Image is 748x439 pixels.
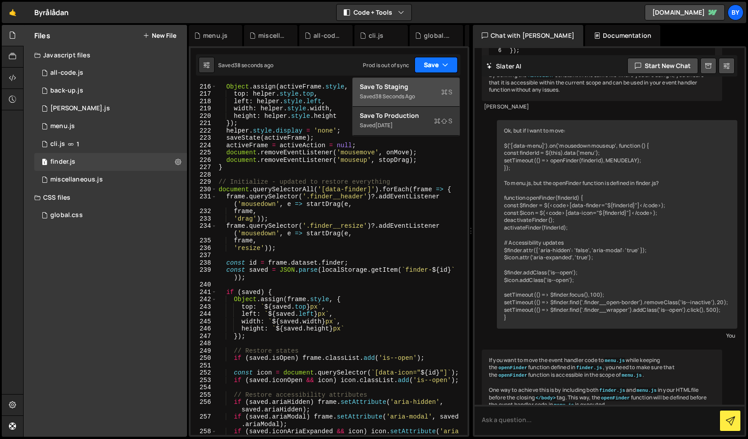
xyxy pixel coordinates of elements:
a: 🤙 [2,2,24,23]
div: [PERSON_NAME].js [50,105,110,113]
div: CSS files [24,189,187,206]
div: 250 [191,354,217,362]
div: 246 [191,325,217,333]
div: menu.js [203,31,228,40]
div: 38 seconds ago [375,93,415,100]
div: 221 [191,120,217,127]
code: openFinder [600,395,631,401]
div: Saved [360,91,452,102]
div: Saved [360,120,452,131]
div: Javascript files [24,46,187,64]
code: openFinder [497,372,528,379]
span: S [434,117,452,125]
div: 248 [191,340,217,347]
div: 234 [191,222,217,237]
div: 245 [191,318,217,326]
button: Code + Tools [337,4,411,20]
div: 10338/45267.js [34,82,187,100]
div: 228 [191,171,217,179]
div: 230 [191,186,217,193]
a: By [728,4,744,20]
div: 38 seconds ago [234,61,273,69]
div: Documentation [585,25,660,46]
button: Save to ProductionS Saved[DATE] [353,107,459,136]
div: 216 [191,83,217,91]
div: 10338/45237.js [34,171,187,189]
div: 10338/45273.js [34,100,187,117]
div: Ok, but if I want to move: $('[data-menu]').on('mousedown mouseup', function () { const finderId ... [497,120,737,329]
code: menu.js [604,358,626,364]
div: global.css [50,211,83,219]
div: 240 [191,281,217,289]
div: 232 [191,208,217,215]
div: 235 [191,237,217,245]
div: 227 [191,164,217,171]
div: 241 [191,289,217,296]
button: Start new chat [627,58,698,74]
div: Prod is out of sync [363,61,409,69]
div: 217 [191,90,217,98]
div: 220 [191,113,217,120]
div: finder.js [50,158,75,166]
code: finder.js [598,387,626,394]
div: 219 [191,105,217,113]
div: global.css [424,31,452,40]
div: 236 [191,245,217,252]
code: openFinder [497,365,528,371]
div: 223 [191,134,217,142]
div: miscellaneous.js [50,176,103,184]
div: 239 [191,266,217,281]
div: 222 [191,127,217,135]
div: 252 [191,369,217,377]
div: 253 [191,377,217,384]
div: 249 [191,347,217,355]
div: Chat with [PERSON_NAME] [473,25,583,46]
div: menu.js [50,122,75,130]
code: menu.js [636,387,658,394]
div: 10338/24973.js [34,153,187,171]
div: 224 [191,142,217,149]
div: 251 [191,362,217,370]
div: all-code.js [313,31,342,40]
button: Save to StagingS Saved38 seconds ago [353,78,459,107]
div: 218 [191,98,217,105]
div: 231 [191,193,217,208]
h2: Slater AI [486,62,522,70]
div: 255 [191,391,217,399]
h2: Files [34,31,50,40]
div: 10338/23371.js [34,135,187,153]
span: 1 [77,141,79,148]
div: You [499,331,735,340]
div: Save to Production [360,111,452,120]
div: 256 [191,399,217,413]
button: Save [415,57,458,73]
div: 257 [191,413,217,428]
div: 243 [191,303,217,311]
span: S [441,88,452,97]
div: 233 [191,215,217,223]
code: </body> [535,395,557,401]
div: 10338/45238.js [34,117,187,135]
div: 229 [191,178,217,186]
div: 225 [191,149,217,157]
div: 237 [191,252,217,259]
div: all-code.js [50,69,83,77]
div: Saved [218,61,273,69]
div: cli.js [50,140,65,148]
code: menu.js [621,372,642,379]
div: 10338/24192.css [34,206,187,224]
div: 242 [191,296,217,303]
div: Byrålådan [34,7,69,18]
div: [DATE] [375,121,393,129]
div: Save to Staging [360,82,452,91]
a: [DOMAIN_NAME] [645,4,725,20]
div: [PERSON_NAME] [484,103,720,111]
div: 10338/35579.js [34,64,187,82]
code: finder.js [575,365,603,371]
div: 244 [191,310,217,318]
code: menu.js [553,402,575,408]
div: 226 [191,157,217,164]
div: miscellaneous.js [258,31,287,40]
div: cli.js [369,31,383,40]
div: back-up.js [50,87,83,95]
